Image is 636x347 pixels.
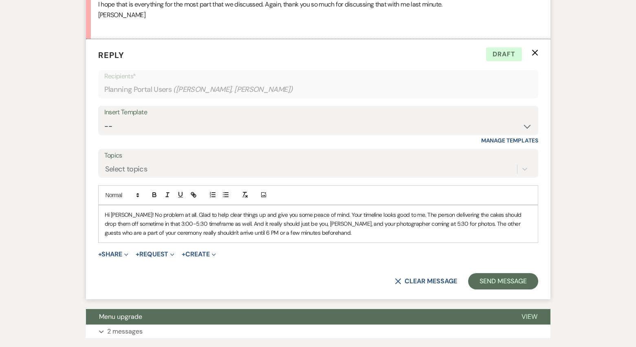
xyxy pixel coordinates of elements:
[182,251,185,258] span: +
[86,325,550,338] button: 2 messages
[182,251,216,258] button: Create
[98,50,124,60] span: Reply
[136,251,139,258] span: +
[486,47,522,61] span: Draft
[508,309,550,325] button: View
[136,251,174,258] button: Request
[104,71,532,82] p: Recipients*
[468,273,538,289] button: Send Message
[98,10,538,20] p: [PERSON_NAME]
[522,312,537,321] span: View
[107,326,143,337] p: 2 messages
[105,164,147,175] div: Select topics
[104,107,532,118] div: Insert Template
[86,309,508,325] button: Menu upgrade
[105,210,532,238] p: Hi [PERSON_NAME]! No problem at all. Glad to help clear things up and give you some peace of mind...
[104,82,532,98] div: Planning Portal Users
[104,150,532,162] label: Topics
[481,137,538,144] a: Manage Templates
[98,251,102,258] span: +
[395,278,457,285] button: Clear message
[99,312,142,321] span: Menu upgrade
[98,251,129,258] button: Share
[173,84,293,95] span: ( [PERSON_NAME], [PERSON_NAME] )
